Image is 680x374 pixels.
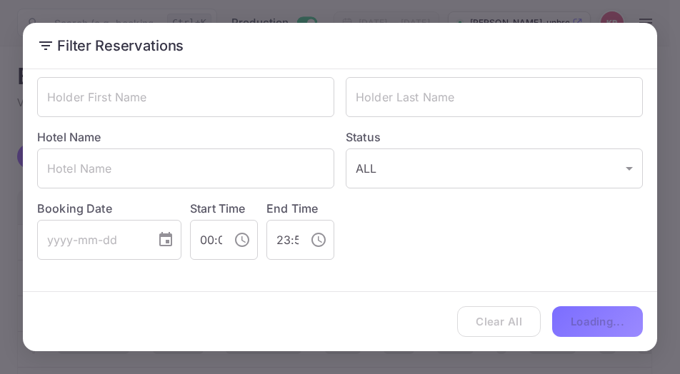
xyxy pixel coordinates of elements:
label: Status [346,128,643,146]
div: ALL [346,148,643,188]
label: End Time [266,201,318,216]
input: Holder First Name [37,77,334,117]
h2: Filter Reservations [23,23,657,69]
input: hh:mm [190,220,222,260]
button: Choose time, selected time is 12:00 AM [228,226,256,254]
input: yyyy-mm-dd [37,220,146,260]
label: Hotel Name [37,130,101,144]
label: Booking Date [37,200,181,217]
input: hh:mm [266,220,299,260]
button: Choose date [151,226,180,254]
input: Holder Last Name [346,77,643,117]
label: Start Time [190,201,246,216]
button: Choose time, selected time is 11:59 PM [304,226,333,254]
input: Hotel Name [37,148,334,188]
